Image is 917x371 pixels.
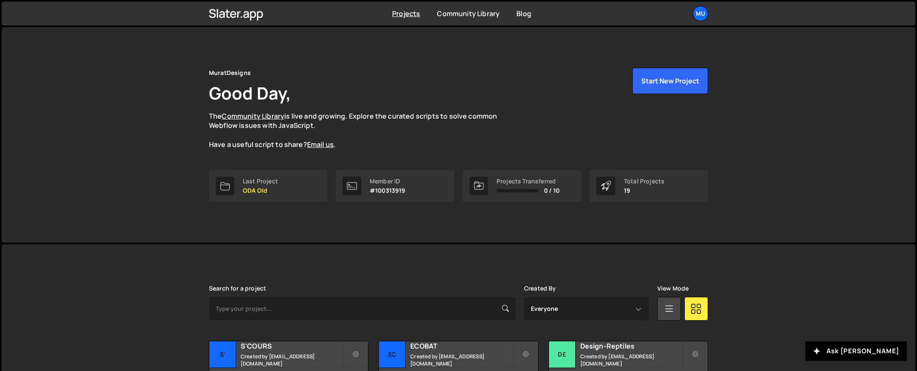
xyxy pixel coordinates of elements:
label: View Mode [657,285,689,292]
label: Created By [524,285,556,292]
button: Start New Project [632,68,708,94]
h2: ECOBAT [410,341,512,351]
div: Projects Transferred [497,178,560,185]
button: Ask [PERSON_NAME] [805,341,907,361]
small: Created by [EMAIL_ADDRESS][DOMAIN_NAME] [241,353,343,367]
h1: Good Day, [209,81,291,105]
small: Created by [EMAIL_ADDRESS][DOMAIN_NAME] [410,353,512,367]
p: The is live and growing. Explore the curated scripts to solve common Webflow issues with JavaScri... [209,111,513,150]
small: Created by [EMAIL_ADDRESS][DOMAIN_NAME] [580,353,682,367]
p: ODA Old [243,187,278,194]
p: #100313919 [370,187,406,194]
div: De [549,341,576,368]
a: Mu [693,6,708,21]
a: Email us [307,140,334,149]
h2: Design-Reptiles [580,341,682,351]
div: S' [209,341,236,368]
input: Type your project... [209,297,516,321]
a: Last Project ODA Old [209,170,327,202]
div: Last Project [243,178,278,185]
h2: S'COURS [241,341,343,351]
div: Total Projects [624,178,664,185]
a: Community Library [222,111,284,121]
p: 19 [624,187,664,194]
label: Search for a project [209,285,266,292]
a: Projects [392,9,420,18]
div: Member ID [370,178,406,185]
div: EC [379,341,406,368]
span: 0 / 10 [544,187,560,194]
a: Blog [516,9,531,18]
div: MuratDesigns [209,68,251,78]
a: Community Library [437,9,500,18]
